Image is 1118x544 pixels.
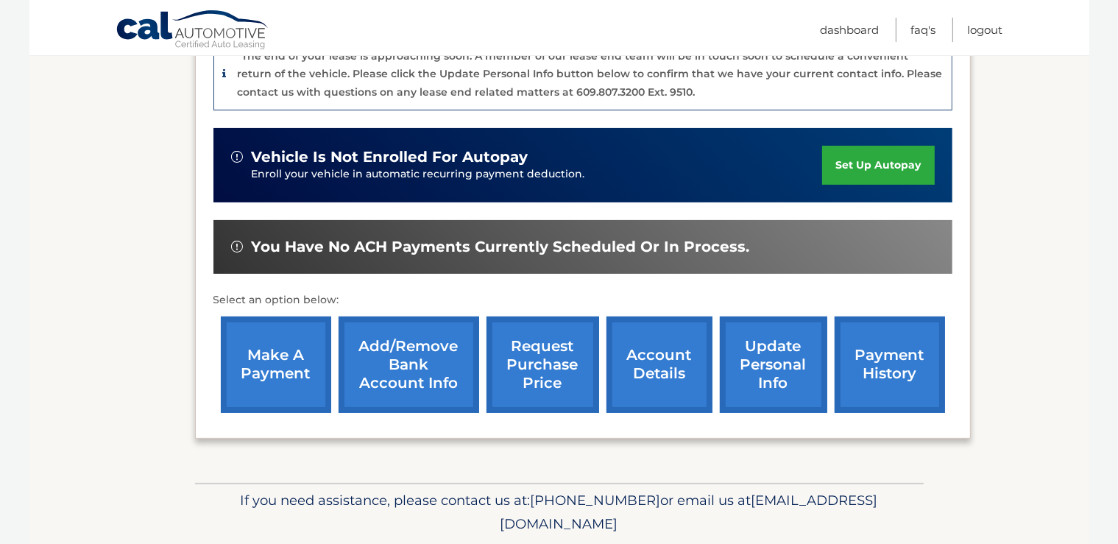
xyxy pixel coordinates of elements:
[213,292,952,309] p: Select an option below:
[238,49,943,99] p: The end of your lease is approaching soon. A member of our lease end team will be in touch soon t...
[339,317,479,413] a: Add/Remove bank account info
[720,317,827,413] a: update personal info
[531,492,661,509] span: [PHONE_NUMBER]
[231,241,243,252] img: alert-white.svg
[116,10,270,52] a: Cal Automotive
[231,151,243,163] img: alert-white.svg
[252,148,528,166] span: vehicle is not enrolled for autopay
[911,18,936,42] a: FAQ's
[487,317,599,413] a: request purchase price
[968,18,1003,42] a: Logout
[252,166,823,183] p: Enroll your vehicle in automatic recurring payment deduction.
[252,238,750,256] span: You have no ACH payments currently scheduled or in process.
[821,18,880,42] a: Dashboard
[606,317,712,413] a: account details
[221,317,331,413] a: make a payment
[822,146,934,185] a: set up autopay
[205,489,914,536] p: If you need assistance, please contact us at: or email us at
[835,317,945,413] a: payment history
